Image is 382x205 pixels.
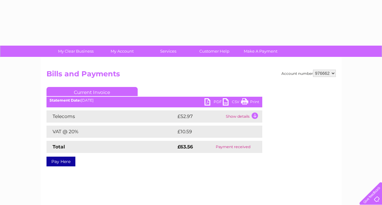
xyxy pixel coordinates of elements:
[177,144,193,150] strong: £63.56
[204,141,262,153] td: Payment received
[176,126,250,138] td: £10.59
[50,98,81,102] b: Statement Date:
[46,70,336,81] h2: Bills and Payments
[241,98,259,107] a: Print
[176,110,224,123] td: £52.97
[189,46,239,57] a: Customer Help
[224,110,262,123] td: Show details
[46,98,262,102] div: [DATE]
[53,144,65,150] strong: Total
[143,46,193,57] a: Services
[236,46,286,57] a: Make A Payment
[223,98,241,107] a: CSV
[281,70,336,77] div: Account number
[46,87,138,96] a: Current Invoice
[97,46,147,57] a: My Account
[46,126,176,138] td: VAT @ 20%
[51,46,101,57] a: My Clear Business
[46,110,176,123] td: Telecoms
[205,98,223,107] a: PDF
[46,157,75,166] a: Pay Here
